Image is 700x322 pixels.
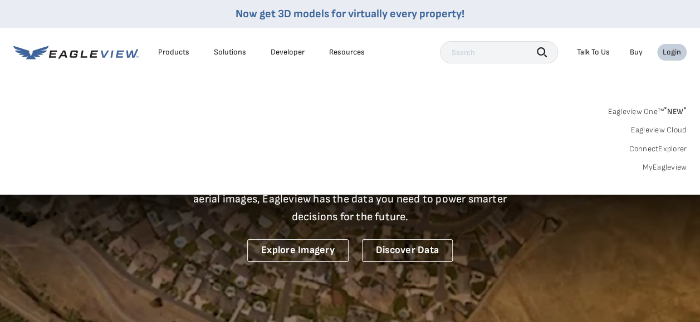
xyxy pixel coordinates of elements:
[629,144,687,154] a: ConnectExplorer
[440,41,558,63] input: Search
[362,239,453,262] a: Discover Data
[214,47,246,57] div: Solutions
[608,103,687,116] a: Eagleview One™*NEW*
[577,47,610,57] div: Talk To Us
[664,107,687,116] span: NEW
[180,172,521,226] p: A new era starts here. Built on more than 3.5 billion high-resolution aerial images, Eagleview ha...
[630,47,643,57] a: Buy
[630,125,687,135] a: Eagleview Cloud
[158,47,189,57] div: Products
[271,47,305,57] a: Developer
[329,47,365,57] div: Resources
[247,239,349,262] a: Explore Imagery
[642,162,687,172] a: MyEagleview
[236,7,464,21] a: Now get 3D models for virtually every property!
[663,47,681,57] div: Login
